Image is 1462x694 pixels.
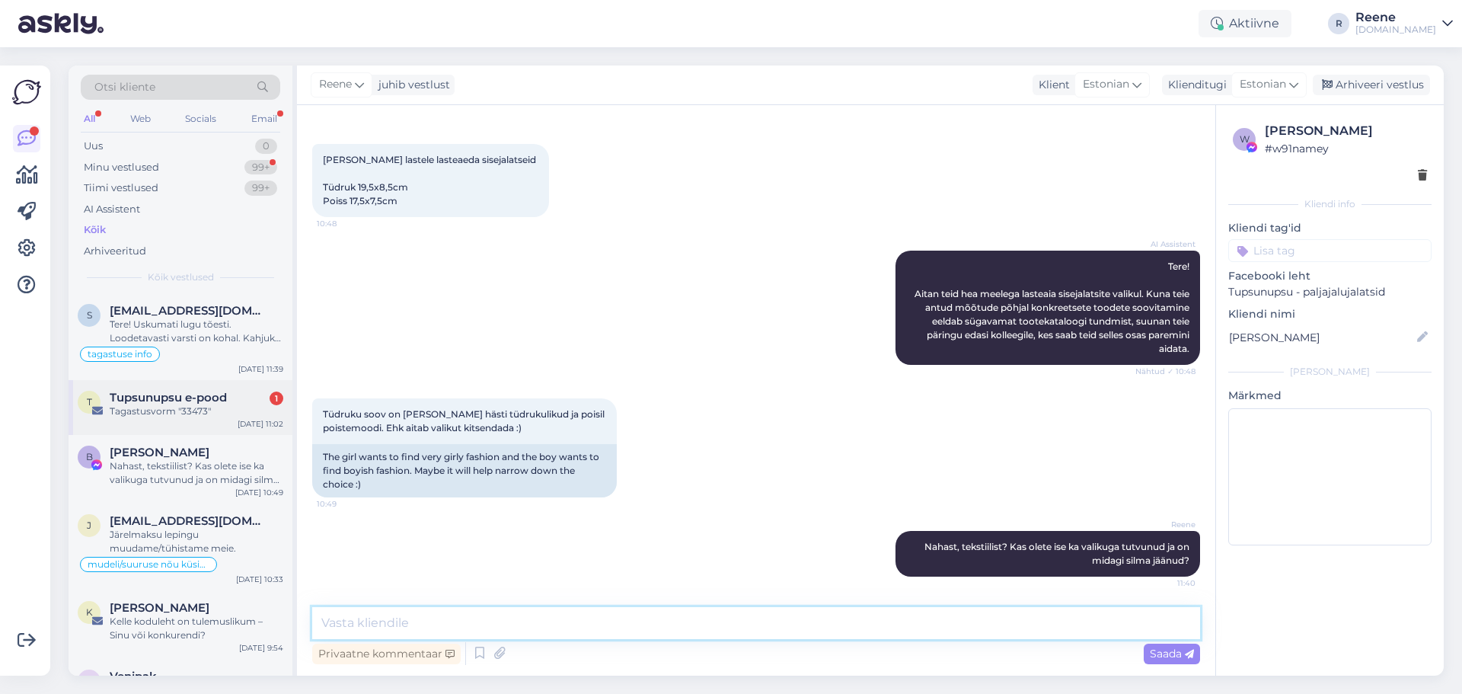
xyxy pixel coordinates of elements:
[312,444,617,497] div: The girl wants to find very girly fashion and the boy wants to find boyish fashion. Maybe it will...
[110,601,209,615] span: Katre Kruse
[94,79,155,95] span: Otsi kliente
[1138,577,1195,589] span: 11:40
[84,139,103,154] div: Uus
[270,392,283,405] div: 1
[81,109,98,129] div: All
[1240,133,1250,145] span: w
[127,109,154,129] div: Web
[110,528,283,555] div: Järelmaksu lepingu muudame/tühistame meie.
[1228,365,1432,379] div: [PERSON_NAME]
[88,560,209,569] span: mudeli/suuruse nõu küsimine
[182,109,219,129] div: Socials
[319,76,352,93] span: Reene
[1228,306,1432,322] p: Kliendi nimi
[244,160,277,175] div: 99+
[238,363,283,375] div: [DATE] 11:39
[110,670,157,683] span: Venipak
[86,606,93,618] span: K
[1228,268,1432,284] p: Facebooki leht
[317,218,374,229] span: 10:48
[1033,77,1070,93] div: Klient
[84,181,158,196] div: Tiimi vestlused
[239,642,283,654] div: [DATE] 9:54
[87,309,92,321] span: s
[1355,24,1436,36] div: [DOMAIN_NAME]
[1265,122,1427,140] div: [PERSON_NAME]
[110,514,268,528] span: janndra.saar@gmail.com
[1138,519,1195,530] span: Reene
[1240,76,1286,93] span: Estonian
[1228,197,1432,211] div: Kliendi info
[12,78,41,107] img: Askly Logo
[110,459,283,487] div: Nahast, tekstiilist? Kas olete ise ka valikuga tutvunud ja on midagi silma jäänud?
[924,541,1192,566] span: Nahast, tekstiilist? Kas olete ise ka valikuga tutvunud ja on midagi silma jäänud?
[236,574,283,585] div: [DATE] 10:33
[1328,13,1349,34] div: R
[1355,11,1436,24] div: Reene
[87,396,92,408] span: T
[372,77,450,93] div: juhib vestlust
[110,304,268,318] span: sunshine.jfy@gmail.com
[1135,366,1195,377] span: Nähtud ✓ 10:48
[1355,11,1453,36] a: Reene[DOMAIN_NAME]
[110,391,227,405] span: Tupsunupsu e-pood
[88,350,152,359] span: tagastuse info
[1228,239,1432,262] input: Lisa tag
[244,181,277,196] div: 99+
[235,487,283,498] div: [DATE] 10:49
[323,408,607,433] span: Tüdruku soov on [PERSON_NAME] hästi tüdrukulikud ja poisil poistemoodi. Ehk aitab valikut kitsend...
[110,405,283,418] div: Tagastusvorm "33473"
[110,446,209,459] span: Birgit Luiv
[84,222,106,238] div: Kõik
[1228,220,1432,236] p: Kliendi tag'id
[312,644,461,664] div: Privaatne kommentaar
[248,109,280,129] div: Email
[1083,76,1129,93] span: Estonian
[1138,238,1195,250] span: AI Assistent
[1229,329,1414,346] input: Lisa nimi
[255,139,277,154] div: 0
[84,244,146,259] div: Arhiveeritud
[1228,388,1432,404] p: Märkmed
[1228,284,1432,300] p: Tupsunupsu - paljajalujalatsid
[84,160,159,175] div: Minu vestlused
[87,520,91,531] span: j
[317,498,374,510] span: 10:49
[86,451,93,462] span: B
[86,675,92,686] span: V
[1150,647,1194,660] span: Saada
[110,615,283,642] div: Kelle koduleht on tulemuslikum – Sinu või konkurendi?
[148,270,214,284] span: Kõik vestlused
[1162,77,1227,93] div: Klienditugi
[323,154,538,206] span: [PERSON_NAME] lastele lasteaeda sisejalatseid Tüdruk 19,5x8,5cm Poiss 17,5x7,5cm
[110,318,283,345] div: Tere! Uskumati lugu tõesti. Loodetavasti varsti on kohal. Kahjuks meil on hetkel laotöötaja haige...
[84,202,140,217] div: AI Assistent
[1265,140,1427,157] div: # w91namey
[1199,10,1291,37] div: Aktiivne
[915,261,1192,354] span: Tere! Aitan teid hea meelega lasteaia sisejalatsite valikul. Kuna teie antud mõõtude põhjal konkr...
[238,418,283,430] div: [DATE] 11:02
[1313,75,1430,95] div: Arhiveeri vestlus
